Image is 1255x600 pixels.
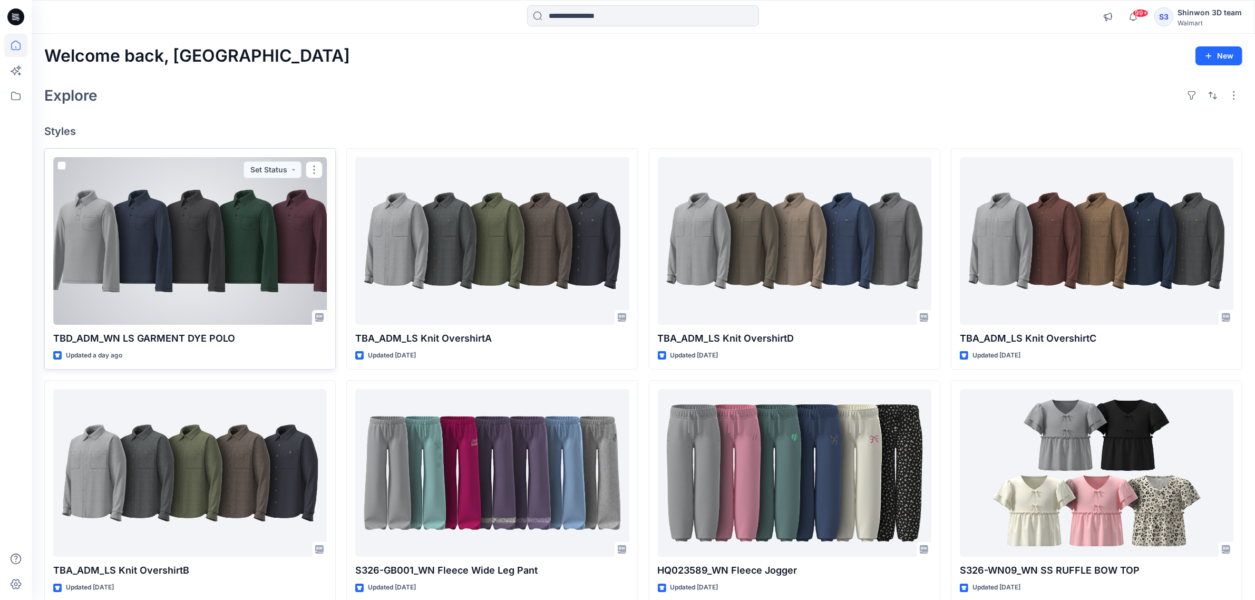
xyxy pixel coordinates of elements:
p: Updated [DATE] [972,350,1020,361]
p: TBA_ADM_LS Knit OvershirtA [355,331,629,346]
p: Updated a day ago [66,350,122,361]
p: Updated [DATE] [972,582,1020,593]
p: S326-GB001_WN Fleece Wide Leg Pant [355,563,629,578]
a: TBA_ADM_LS Knit OvershirtA [355,157,629,325]
p: TBA_ADM_LS Knit OvershirtC [960,331,1233,346]
p: Updated [DATE] [670,582,718,593]
a: TBA_ADM_LS Knit OvershirtD [658,157,931,325]
p: Updated [DATE] [670,350,718,361]
div: Shinwon 3D team [1178,6,1242,19]
p: TBA_ADM_LS Knit OvershirtD [658,331,931,346]
a: S326-GB001_WN Fleece Wide Leg Pant [355,389,629,557]
div: Walmart [1178,19,1242,27]
p: Updated [DATE] [66,582,114,593]
a: TBA_ADM_LS Knit OvershirtB [53,389,327,557]
a: HQ023589_WN Fleece Jogger [658,389,931,557]
h2: Explore [44,87,98,104]
span: 99+ [1133,9,1149,17]
h2: Welcome back, [GEOGRAPHIC_DATA] [44,46,350,66]
p: TBA_ADM_LS Knit OvershirtB [53,563,327,578]
button: New [1195,46,1242,65]
p: S326-WN09_WN SS RUFFLE BOW TOP [960,563,1233,578]
a: TBD_ADM_WN LS GARMENT DYE POLO [53,157,327,325]
div: S3 [1154,7,1173,26]
h4: Styles [44,125,1242,138]
p: Updated [DATE] [368,350,416,361]
p: Updated [DATE] [368,582,416,593]
p: TBD_ADM_WN LS GARMENT DYE POLO [53,331,327,346]
p: HQ023589_WN Fleece Jogger [658,563,931,578]
a: TBA_ADM_LS Knit OvershirtC [960,157,1233,325]
a: S326-WN09_WN SS RUFFLE BOW TOP [960,389,1233,557]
